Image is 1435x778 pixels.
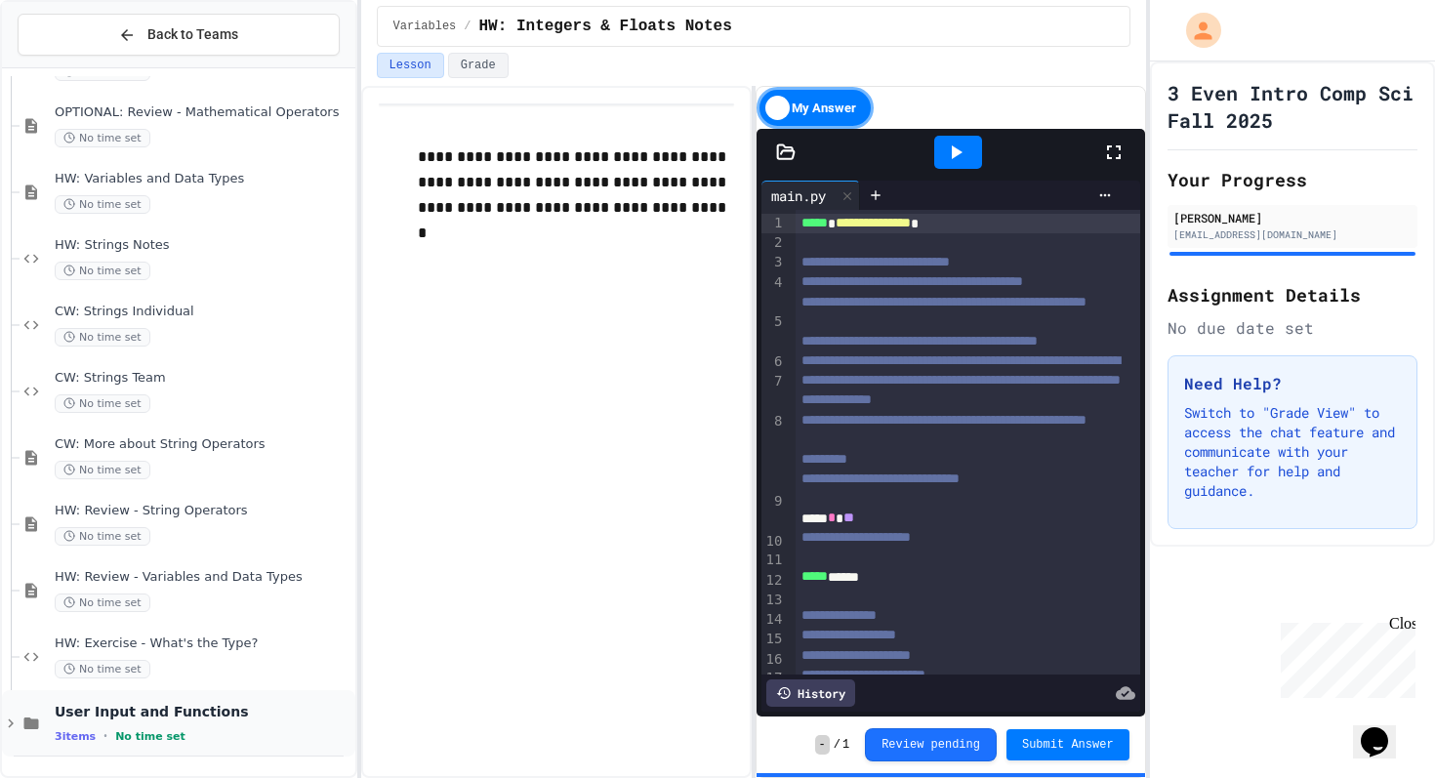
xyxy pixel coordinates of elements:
iframe: chat widget [1273,615,1415,698]
div: 10 [761,532,786,552]
div: 13 [761,591,786,610]
span: Back to Teams [147,24,238,45]
div: 7 [761,372,786,412]
h3: Need Help? [1184,372,1401,395]
span: OPTIONAL: Review - Mathematical Operators [55,104,351,121]
span: No time set [55,262,150,280]
div: No due date set [1168,316,1417,340]
h1: 3 Even Intro Comp Sci Fall 2025 [1168,79,1417,134]
div: 1 [761,214,786,233]
div: History [766,679,855,707]
span: CW: Strings Team [55,370,351,387]
button: Review pending [865,728,997,761]
button: Back to Teams [18,14,340,56]
span: Submit Answer [1022,737,1114,753]
div: main.py [761,181,860,210]
div: Chat with us now!Close [8,8,135,124]
div: [EMAIL_ADDRESS][DOMAIN_NAME] [1173,227,1412,242]
iframe: chat widget [1353,700,1415,758]
span: / [464,19,471,34]
div: 6 [761,352,786,372]
span: 3 items [55,730,96,743]
span: No time set [115,730,185,743]
div: 8 [761,412,786,492]
span: Variables [393,19,457,34]
span: No time set [55,527,150,546]
span: User Input and Functions [55,703,351,720]
span: No time set [55,461,150,479]
div: main.py [761,185,836,206]
span: No time set [55,594,150,612]
span: 1 [842,737,849,753]
div: [PERSON_NAME] [1173,209,1412,226]
span: - [815,735,830,755]
div: 15 [761,630,786,649]
h2: Assignment Details [1168,281,1417,308]
div: 3 [761,253,786,272]
span: CW: More about String Operators [55,436,351,453]
span: • [103,728,107,744]
div: 2 [761,233,786,253]
div: 16 [761,650,786,670]
button: Grade [448,53,509,78]
div: 12 [761,571,786,591]
span: HW: Strings Notes [55,237,351,254]
span: No time set [55,660,150,678]
span: HW: Review - String Operators [55,503,351,519]
span: HW: Integers & Floats Notes [479,15,732,38]
h2: Your Progress [1168,166,1417,193]
span: HW: Review - Variables and Data Types [55,569,351,586]
span: No time set [55,394,150,413]
span: CW: Strings Individual [55,304,351,320]
span: No time set [55,328,150,347]
p: Switch to "Grade View" to access the chat feature and communicate with your teacher for help and ... [1184,403,1401,501]
div: 14 [761,610,786,630]
span: / [834,737,840,753]
div: 4 [761,273,786,313]
div: My Account [1166,8,1226,53]
div: 17 [761,669,786,688]
div: 9 [761,492,786,532]
span: No time set [55,195,150,214]
span: No time set [55,129,150,147]
span: HW: Variables and Data Types [55,171,351,187]
span: HW: Exercise - What's the Type? [55,635,351,652]
button: Lesson [377,53,444,78]
div: 11 [761,551,786,570]
div: 5 [761,312,786,352]
button: Submit Answer [1006,729,1129,760]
